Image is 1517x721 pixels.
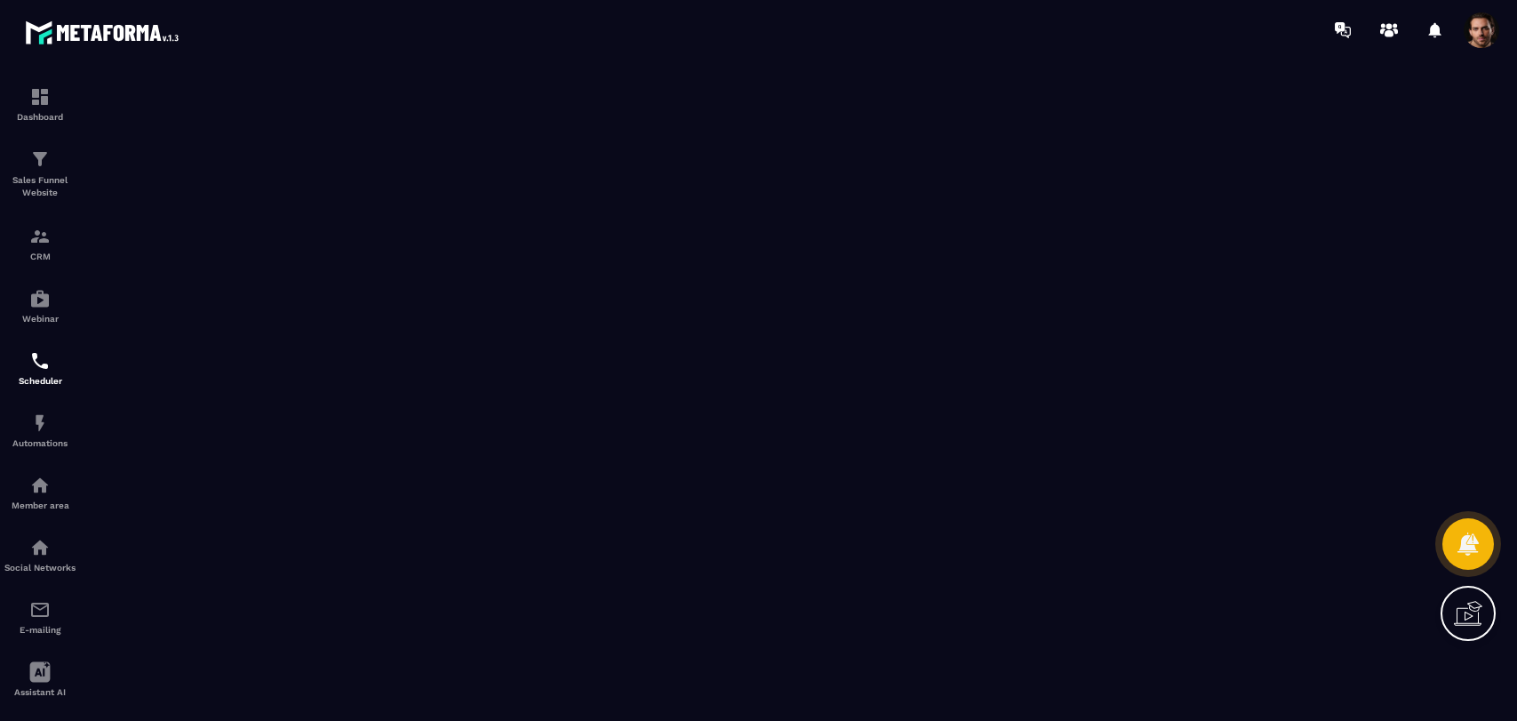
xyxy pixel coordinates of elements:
[4,438,76,448] p: Automations
[4,174,76,199] p: Sales Funnel Website
[4,376,76,386] p: Scheduler
[4,563,76,573] p: Social Networks
[4,275,76,337] a: automationsautomationsWebinar
[4,337,76,399] a: schedulerschedulerScheduler
[4,73,76,135] a: formationformationDashboard
[4,399,76,461] a: automationsautomationsAutomations
[25,16,185,49] img: logo
[29,413,51,434] img: automations
[29,350,51,372] img: scheduler
[4,586,76,648] a: emailemailE-mailing
[4,112,76,122] p: Dashboard
[4,648,76,710] a: Assistant AI
[4,687,76,697] p: Assistant AI
[4,314,76,324] p: Webinar
[29,475,51,496] img: automations
[4,501,76,510] p: Member area
[29,537,51,558] img: social-network
[29,148,51,170] img: formation
[29,86,51,108] img: formation
[4,135,76,212] a: formationformationSales Funnel Website
[4,252,76,261] p: CRM
[4,625,76,635] p: E-mailing
[4,212,76,275] a: formationformationCRM
[29,226,51,247] img: formation
[29,599,51,621] img: email
[29,288,51,309] img: automations
[4,461,76,524] a: automationsautomationsMember area
[4,524,76,586] a: social-networksocial-networkSocial Networks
